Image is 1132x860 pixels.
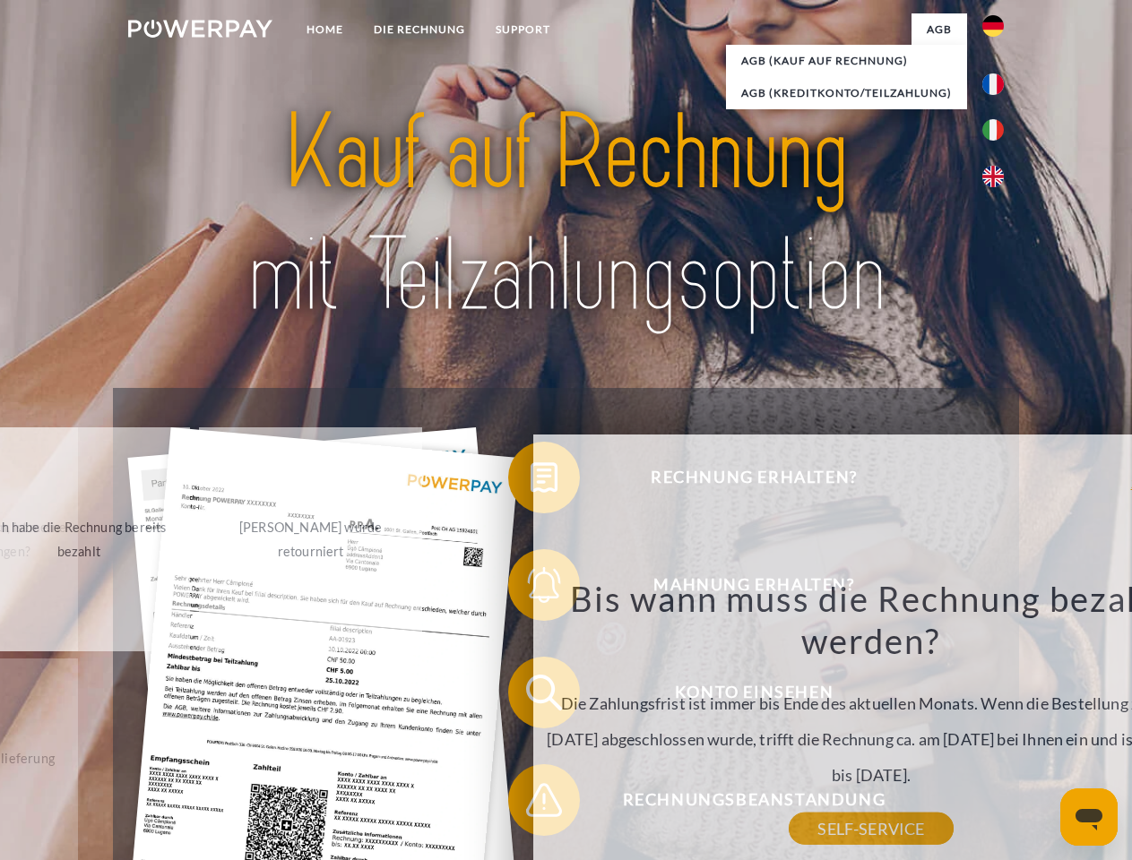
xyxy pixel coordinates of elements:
[508,657,974,728] button: Konto einsehen
[291,13,359,46] a: Home
[359,13,480,46] a: DIE RECHNUNG
[1060,788,1118,846] iframe: Schaltfläche zum Öffnen des Messaging-Fensters
[982,73,1004,95] img: fr
[171,86,961,343] img: title-powerpay_de.svg
[726,45,967,77] a: AGB (Kauf auf Rechnung)
[508,549,974,621] button: Mahnung erhalten?
[982,119,1004,141] img: it
[508,442,974,513] button: Rechnung erhalten?
[128,20,272,38] img: logo-powerpay-white.svg
[982,15,1004,37] img: de
[210,515,411,563] div: [PERSON_NAME] wurde retourniert
[726,77,967,109] a: AGB (Kreditkonto/Teilzahlung)
[480,13,566,46] a: SUPPORT
[789,813,953,845] a: SELF-SERVICE
[508,764,974,836] button: Rechnungsbeanstandung
[912,13,967,46] a: agb
[982,166,1004,187] img: en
